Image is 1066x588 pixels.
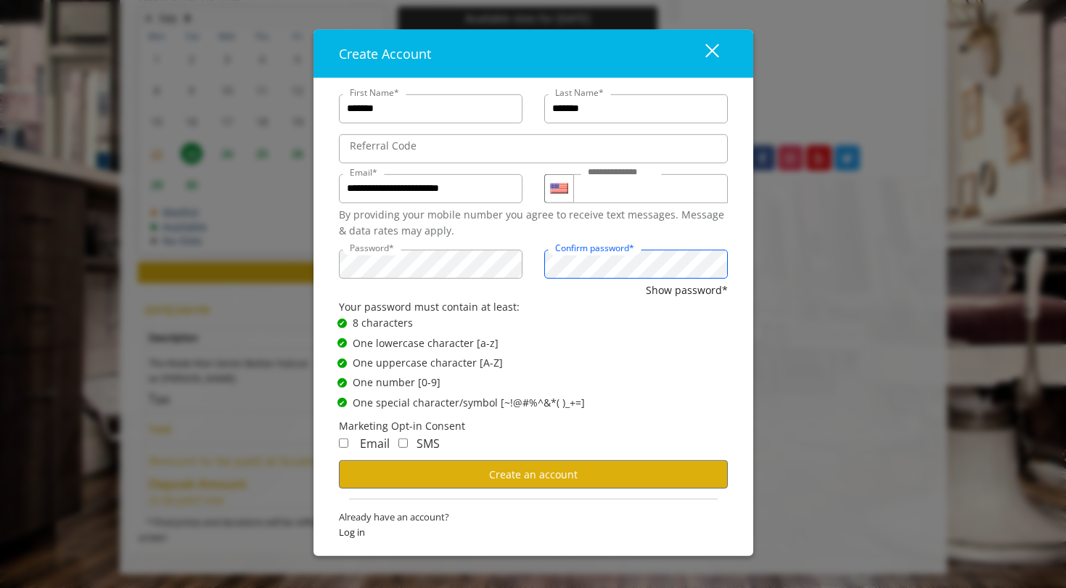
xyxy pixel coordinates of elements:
input: Receive Marketing SMS [398,438,408,447]
span: Already have an account? [339,510,728,525]
span: Email [360,435,390,451]
span: SMS [417,435,440,451]
span: Create Account [339,44,431,62]
input: Lastname [544,94,728,123]
input: Password [339,250,522,279]
div: Marketing Opt-in Consent [339,418,728,434]
span: One lowercase character [a-z] [353,335,499,351]
span: ✔ [339,338,345,349]
button: close dialog [678,38,728,68]
label: Last Name* [548,85,611,99]
input: ReferralCode [339,134,728,163]
button: Create an account [339,460,728,489]
label: Confirm password* [548,241,641,255]
span: Log in [339,525,728,540]
input: FirstName [339,94,522,123]
span: One uppercase character [A-Z] [353,355,503,371]
span: One number [0-9] [353,375,440,391]
input: Receive Marketing Email [339,438,348,447]
span: ✔ [339,317,345,329]
span: ✔ [339,357,345,369]
input: Email [339,173,522,203]
div: Your password must contain at least: [339,299,728,315]
span: Create an account [489,467,578,481]
label: Referral Code [343,137,424,153]
div: Country [544,173,573,203]
label: First Name* [343,85,406,99]
span: ✔ [339,377,345,388]
span: One special character/symbol [~!@#%^&*( )_+=] [353,395,585,411]
span: 8 characters [353,315,413,331]
label: Email* [343,165,385,179]
span: ✔ [339,397,345,409]
div: By providing your mobile number you agree to receive text messages. Message & data rates may apply. [339,206,728,239]
div: close dialog [689,43,718,65]
label: Password* [343,241,401,255]
button: Show password* [646,282,728,298]
input: ConfirmPassword [544,250,728,279]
